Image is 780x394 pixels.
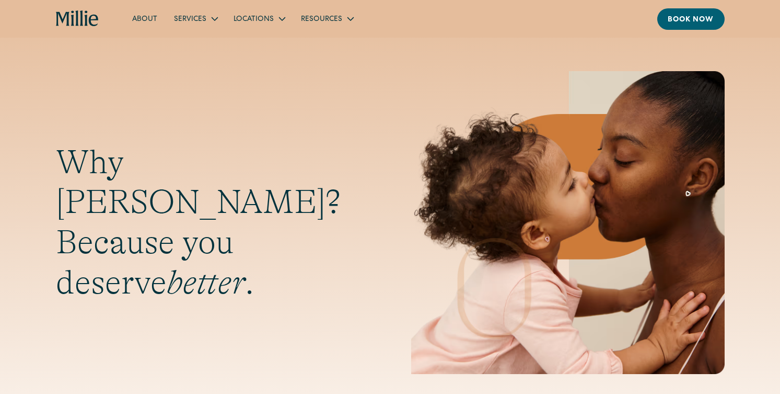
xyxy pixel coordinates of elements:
[167,264,245,301] em: better
[301,14,342,25] div: Resources
[124,10,166,27] a: About
[174,14,206,25] div: Services
[234,14,274,25] div: Locations
[668,15,714,26] div: Book now
[166,10,225,27] div: Services
[293,10,361,27] div: Resources
[411,71,725,374] img: Mother and baby sharing a kiss, highlighting the emotional bond and nurturing care at the heart o...
[56,10,99,27] a: home
[225,10,293,27] div: Locations
[657,8,725,30] a: Book now
[56,142,369,303] h1: Why [PERSON_NAME]? Because you deserve .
